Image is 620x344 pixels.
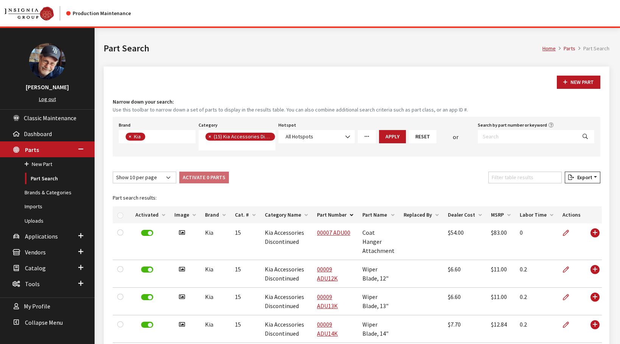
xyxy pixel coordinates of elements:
[286,133,313,140] span: All Hotspots
[147,134,151,141] textarea: Search
[488,172,562,183] input: Filter table results
[542,45,556,52] a: Home
[24,130,52,138] span: Dashboard
[126,133,133,141] button: Remove item
[24,303,50,310] span: My Profile
[133,133,143,140] span: Kia
[478,122,547,129] label: Search by part number or keyword
[563,315,575,334] a: Edit Part
[205,143,210,150] textarea: Search
[515,260,558,288] td: 0.2
[283,133,350,141] span: All Hotspots
[515,315,558,343] td: 0.2
[113,189,602,206] caption: Part search results:
[443,288,486,315] td: $6.60
[576,130,594,143] button: Search
[260,260,312,288] td: Kia Accessories Discontinued
[24,114,76,122] span: Classic Maintenance
[200,315,230,343] td: Kia
[317,229,350,236] a: 00007 ADU00
[437,132,474,141] div: or
[230,288,260,315] td: 15
[317,293,338,310] a: 00009 ADU13K
[29,43,65,79] img: Ray Goodwin
[129,133,131,140] span: ×
[443,223,486,260] td: $54.00
[409,130,437,143] button: Reset
[5,7,54,20] img: Catalog Maintenance
[141,230,153,236] label: Deactivate Part
[317,265,338,282] a: 00009 ADU12K
[141,267,153,273] label: Deactivate Part
[278,122,296,129] label: Hotspot
[205,133,213,141] button: Remove item
[200,206,230,223] th: Brand: activate to sort column ascending
[486,315,515,343] td: $12.84
[565,172,600,183] button: Export
[25,264,46,272] span: Catalog
[179,230,185,236] i: Has image
[205,133,275,141] li: (15) Kia Accessories Discontinued
[358,288,399,315] td: Wiper Blade, 13"
[312,206,358,223] th: Part Number: activate to sort column descending
[179,267,185,273] i: Has image
[358,206,399,223] th: Part Name: activate to sort column ascending
[113,106,600,114] small: Use this toolbar to narrow down a set of parts to display in the results table. You can also comb...
[515,223,558,260] td: 0
[585,315,602,343] td: Use Enter key to show more/less
[25,146,39,153] span: Parts
[563,260,575,279] a: Edit Part
[575,45,609,53] li: Part Search
[179,294,185,300] i: Has image
[113,98,600,106] h4: Narrow down your search:
[131,206,170,223] th: Activated: activate to sort column ascending
[486,260,515,288] td: $11.00
[399,206,443,223] th: Replaced By: activate to sort column ascending
[39,96,56,102] a: Log out
[443,315,486,343] td: $7.70
[358,130,376,143] a: More Filters
[230,223,260,260] td: 15
[585,260,602,288] td: Use Enter key to show more/less
[179,322,185,328] i: Has image
[443,260,486,288] td: $6.60
[104,42,542,55] h1: Part Search
[170,206,200,223] th: Image: activate to sort column ascending
[563,223,575,242] a: Edit Part
[556,45,575,53] li: Parts
[558,206,585,223] th: Actions
[478,130,576,143] input: Search
[199,122,218,129] label: Category
[8,82,87,91] h3: [PERSON_NAME]
[278,130,355,143] span: All Hotspots
[66,9,131,17] div: Production Maintenance
[585,223,602,260] td: Use Enter key to show more/less
[317,321,338,337] a: 00009 ADU14K
[200,260,230,288] td: Kia
[208,133,211,140] span: ×
[486,206,515,223] th: MSRP: activate to sort column ascending
[25,248,46,256] span: Vendors
[574,174,592,181] span: Export
[230,206,260,223] th: Cat. #: activate to sort column ascending
[126,133,145,141] li: Kia
[119,122,131,129] label: Brand
[515,206,558,223] th: Labor Time: activate to sort column ascending
[358,315,399,343] td: Wiper Blade, 14"
[25,232,58,240] span: Applications
[200,223,230,260] td: Kia
[486,288,515,315] td: $11.00
[200,288,230,315] td: Kia
[25,319,63,326] span: Collapse Menu
[260,223,312,260] td: Kia Accessories Discontinued
[515,288,558,315] td: 0.2
[260,206,312,223] th: Category Name: activate to sort column ascending
[199,130,275,150] span: Select a Category
[230,260,260,288] td: 15
[141,322,153,328] label: Deactivate Part
[5,6,66,20] a: Insignia Group logo
[443,206,486,223] th: Dealer Cost: activate to sort column ascending
[25,280,40,288] span: Tools
[486,223,515,260] td: $83.00
[230,315,260,343] td: 15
